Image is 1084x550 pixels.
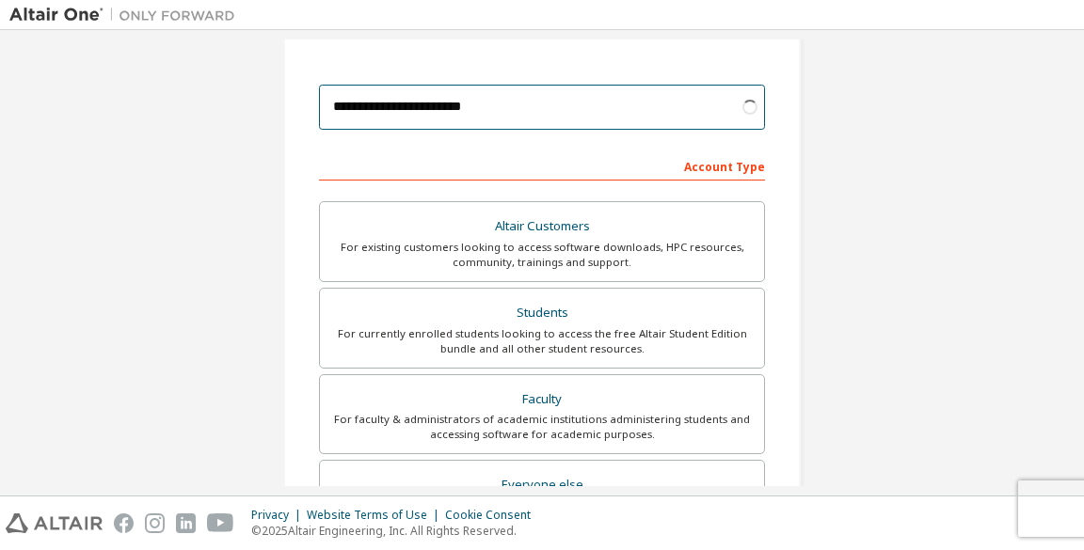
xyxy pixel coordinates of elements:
[331,472,753,498] div: Everyone else
[331,300,753,326] div: Students
[207,513,234,533] img: youtube.svg
[251,523,542,539] p: © 2025 Altair Engineering, Inc. All Rights Reserved.
[145,513,165,533] img: instagram.svg
[319,150,765,181] div: Account Type
[114,513,134,533] img: facebook.svg
[331,326,753,356] div: For currently enrolled students looking to access the free Altair Student Edition bundle and all ...
[331,412,753,442] div: For faculty & administrators of academic institutions administering students and accessing softwa...
[176,513,196,533] img: linkedin.svg
[331,386,753,413] div: Faculty
[9,6,245,24] img: Altair One
[6,513,103,533] img: altair_logo.svg
[307,508,445,523] div: Website Terms of Use
[331,213,753,240] div: Altair Customers
[331,240,753,270] div: For existing customers looking to access software downloads, HPC resources, community, trainings ...
[445,508,542,523] div: Cookie Consent
[251,508,307,523] div: Privacy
